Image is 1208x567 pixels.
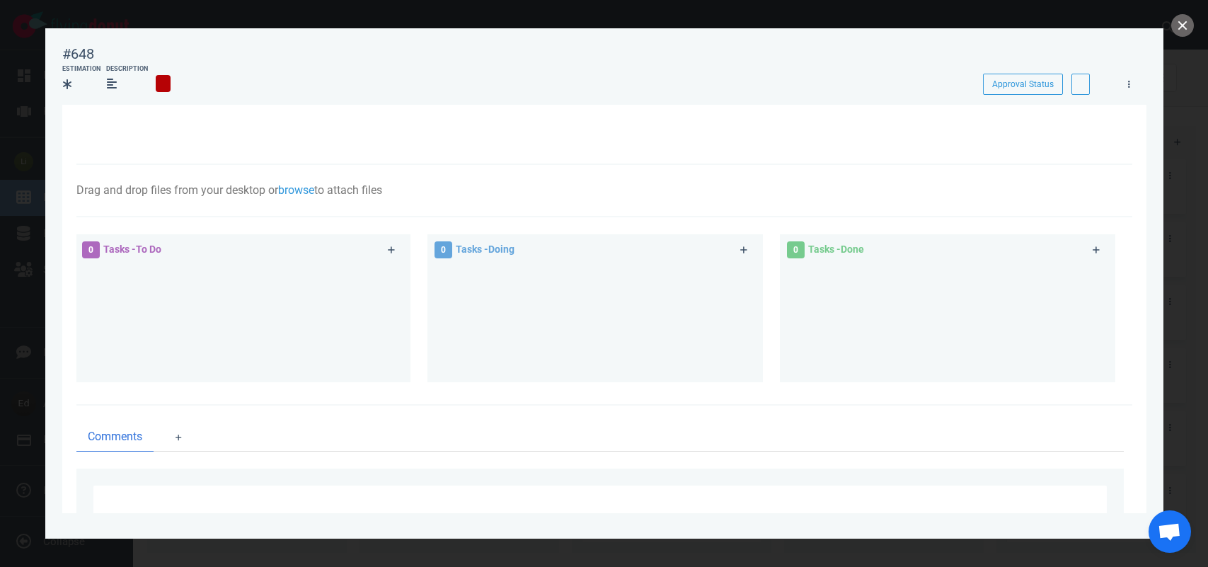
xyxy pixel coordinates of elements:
span: Tasks - Done [808,244,864,255]
div: #648 [62,45,94,63]
span: 0 [787,241,805,258]
a: Aprire la chat [1149,510,1191,553]
a: browse [278,183,314,197]
div: Estimation [62,64,100,74]
span: 0 [435,241,452,258]
button: close [1171,14,1194,37]
span: Drag and drop files from your desktop or [76,183,278,197]
span: to attach files [314,183,382,197]
span: Tasks - Doing [456,244,514,255]
div: Description [106,64,148,74]
button: Approval Status [983,74,1063,95]
span: Comments [88,428,142,445]
span: 0 [82,241,100,258]
span: Tasks - To Do [103,244,161,255]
